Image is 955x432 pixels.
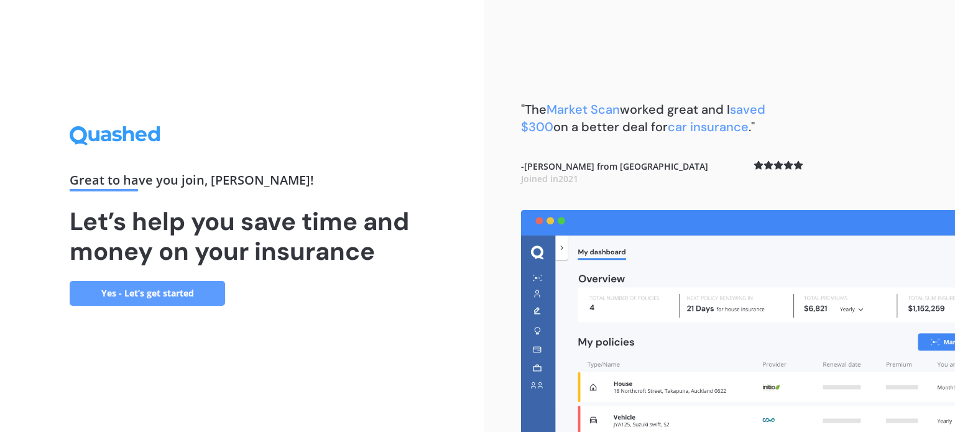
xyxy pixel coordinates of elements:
b: - [PERSON_NAME] from [GEOGRAPHIC_DATA] [521,160,708,185]
img: dashboard.webp [521,210,955,432]
span: Joined in 2021 [521,173,578,185]
span: car insurance [668,119,749,135]
a: Yes - Let’s get started [70,281,225,306]
span: Market Scan [547,101,620,117]
span: saved $300 [521,101,765,135]
b: "The worked great and I on a better deal for ." [521,101,765,135]
h1: Let’s help you save time and money on your insurance [70,206,414,266]
div: Great to have you join , [PERSON_NAME] ! [70,174,414,191]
